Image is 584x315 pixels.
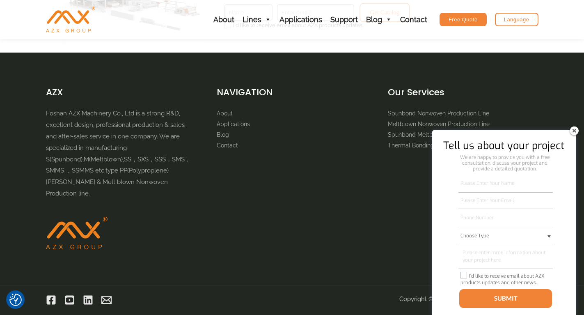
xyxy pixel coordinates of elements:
[9,294,22,306] img: Revisit consent button
[388,121,490,127] a: Meltblown Nonwoven Production Line
[217,85,367,99] h2: NAVIGATION
[302,294,538,305] p: Copyright © 2025 Foshan AZX Machinery Co., Ltd
[46,108,197,200] p: Foshan AZX Machinery Co., Ltd is a strong R&D, excellent design, professional production & sales ...
[388,85,538,151] aside: Footer Widget 3
[388,85,538,99] h2: Our Services
[46,85,197,99] h2: AZX
[440,13,487,26] a: Free Quote
[83,295,93,305] a: Linkedin
[64,295,75,305] a: Youtube
[217,108,367,151] nav: NAVIGATION
[46,295,56,305] a: Facebook
[217,85,367,151] aside: Footer Widget 2
[217,142,238,149] a: Contact
[46,15,95,23] a: AZX Nonwoven Machine
[101,295,112,305] a: Email
[495,13,538,26] a: Language
[388,142,495,149] a: Thermal Bonding Nonwoven Equipment
[217,131,229,138] a: Blog
[217,110,233,117] a: About
[388,131,519,138] a: Spunbond Meltblown Nonwoven Production Line
[46,85,197,249] aside: Footer Widget 1
[388,110,489,117] a: Spunbond Nonwoven Production Line
[217,121,250,127] a: Applications
[388,108,538,151] nav: Our Services
[9,294,22,306] button: Consent Preferences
